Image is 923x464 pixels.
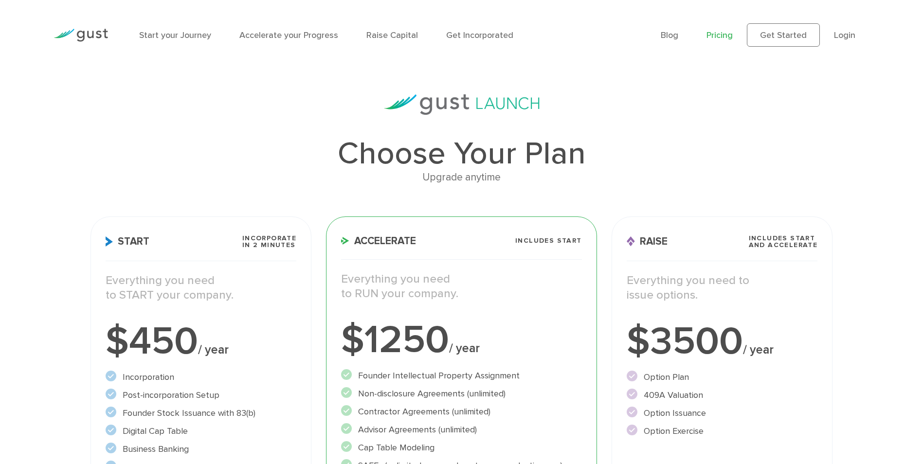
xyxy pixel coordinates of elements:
[341,236,416,246] span: Accelerate
[106,322,297,361] div: $450
[747,23,820,47] a: Get Started
[341,441,581,454] li: Cap Table Modeling
[341,237,349,245] img: Accelerate Icon
[627,236,668,247] span: Raise
[627,273,818,303] p: Everything you need to issue options.
[743,342,774,357] span: / year
[106,236,149,247] span: Start
[341,272,581,301] p: Everything you need to RUN your company.
[242,235,296,249] span: Incorporate in 2 Minutes
[384,94,540,115] img: gust-launch-logos.svg
[661,30,678,40] a: Blog
[106,389,297,402] li: Post-incorporation Setup
[341,369,581,382] li: Founder Intellectual Property Assignment
[627,389,818,402] li: 409A Valuation
[341,423,581,436] li: Advisor Agreements (unlimited)
[449,341,480,356] span: / year
[627,371,818,384] li: Option Plan
[106,443,297,456] li: Business Banking
[627,322,818,361] div: $3500
[106,425,297,438] li: Digital Cap Table
[341,405,581,418] li: Contractor Agreements (unlimited)
[706,30,733,40] a: Pricing
[54,29,108,42] img: Gust Logo
[834,30,855,40] a: Login
[106,273,297,303] p: Everything you need to START your company.
[239,30,338,40] a: Accelerate your Progress
[106,236,113,247] img: Start Icon X2
[627,425,818,438] li: Option Exercise
[198,342,229,357] span: / year
[139,30,211,40] a: Start your Journey
[90,169,833,186] div: Upgrade anytime
[627,407,818,420] li: Option Issuance
[90,138,833,169] h1: Choose Your Plan
[341,387,581,400] li: Non-disclosure Agreements (unlimited)
[341,321,581,359] div: $1250
[749,235,818,249] span: Includes START and ACCELERATE
[446,30,513,40] a: Get Incorporated
[366,30,418,40] a: Raise Capital
[627,236,635,247] img: Raise Icon
[515,237,582,244] span: Includes START
[106,407,297,420] li: Founder Stock Issuance with 83(b)
[106,371,297,384] li: Incorporation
